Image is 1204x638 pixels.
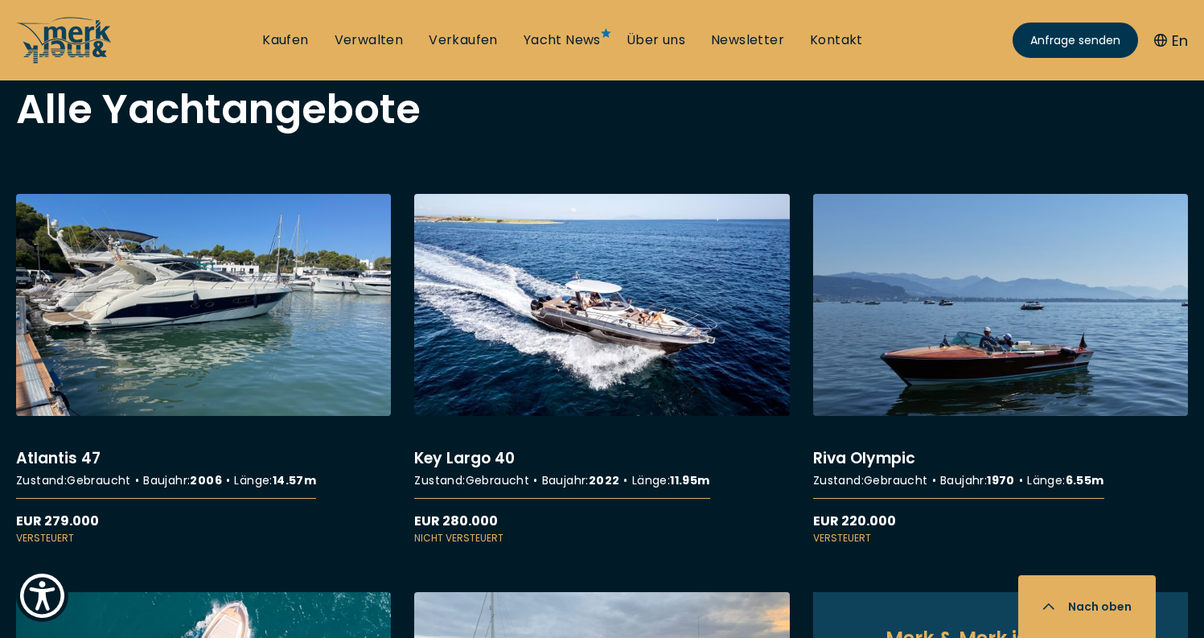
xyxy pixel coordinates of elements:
a: More details aboutKey Largo 40 [414,194,789,546]
a: Kaufen [262,31,308,49]
a: More details aboutRiva Olympic [813,194,1188,546]
button: Show Accessibility Preferences [16,570,68,622]
a: Newsletter [711,31,784,49]
a: Anfrage senden [1013,23,1138,58]
span: Anfrage senden [1030,32,1120,49]
h2: Alle Yachtangebote [16,89,1188,130]
button: En [1154,30,1188,51]
a: Über uns [627,31,685,49]
button: Nach oben [1018,575,1156,638]
a: Yacht News [524,31,601,49]
a: Verkaufen [429,31,498,49]
a: Verwalten [335,31,404,49]
a: Kontakt [810,31,863,49]
a: More details aboutAtlantis 47 [16,194,391,546]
